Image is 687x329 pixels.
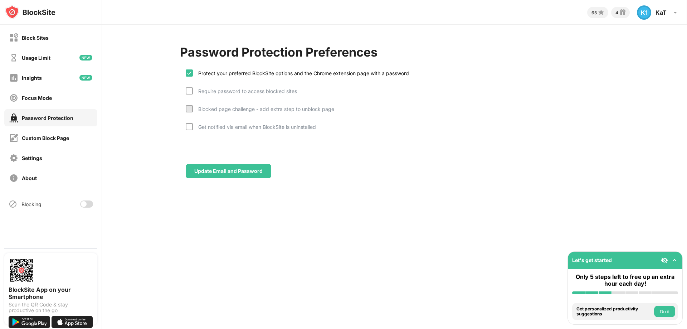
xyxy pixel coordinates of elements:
img: download-on-the-app-store.svg [52,316,93,328]
div: 65 [591,10,597,15]
div: Focus Mode [22,95,52,101]
div: Get personalized productivity suggestions [576,306,652,317]
img: options-page-qr-code.png [9,257,34,283]
img: insights-off.svg [9,73,18,82]
div: Let's get started [572,257,612,263]
div: 4 [615,10,618,15]
div: Require password to access blocked sites [193,88,297,94]
div: Block Sites [22,35,49,41]
div: BlockSite App on your Smartphone [9,286,93,300]
div: Password Protection Preferences [180,45,377,59]
img: block-off.svg [9,33,18,42]
div: Settings [22,155,42,161]
button: Do it [654,306,675,317]
img: blocking-icon.svg [9,200,17,208]
div: K1 [637,5,651,20]
div: Protect your preferred BlockSite options and the Chrome extension page with a password [193,70,409,76]
div: Only 5 steps left to free up an extra hour each day! [572,274,678,287]
div: Scan the QR Code & stay productive on the go [9,302,93,313]
div: Update Email and Password [194,168,263,174]
img: omni-setup-toggle.svg [671,257,678,264]
img: reward-small.svg [618,8,627,17]
img: new-icon.svg [79,75,92,81]
img: logo-blocksite.svg [5,5,55,19]
img: get-it-on-google-play.svg [9,316,50,328]
img: customize-block-page-off.svg [9,134,18,142]
div: Usage Limit [22,55,50,61]
img: settings-off.svg [9,154,18,163]
img: time-usage-off.svg [9,53,18,62]
img: about-off.svg [9,174,18,183]
div: Insights [22,75,42,81]
div: Custom Block Page [22,135,69,141]
img: focus-off.svg [9,93,18,102]
img: password-protection-on.svg [9,113,18,122]
img: new-icon.svg [79,55,92,61]
div: About [22,175,37,181]
img: eye-not-visible.svg [661,257,668,264]
img: check.svg [186,70,192,76]
div: KaT [656,9,667,16]
div: Password Protection [22,115,73,121]
img: points-small.svg [597,8,605,17]
div: Get notified via email when BlockSite is uninstalled [193,124,316,130]
div: Blocked page challenge - add extra step to unblock page [193,106,334,112]
div: Blocking [21,201,42,207]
